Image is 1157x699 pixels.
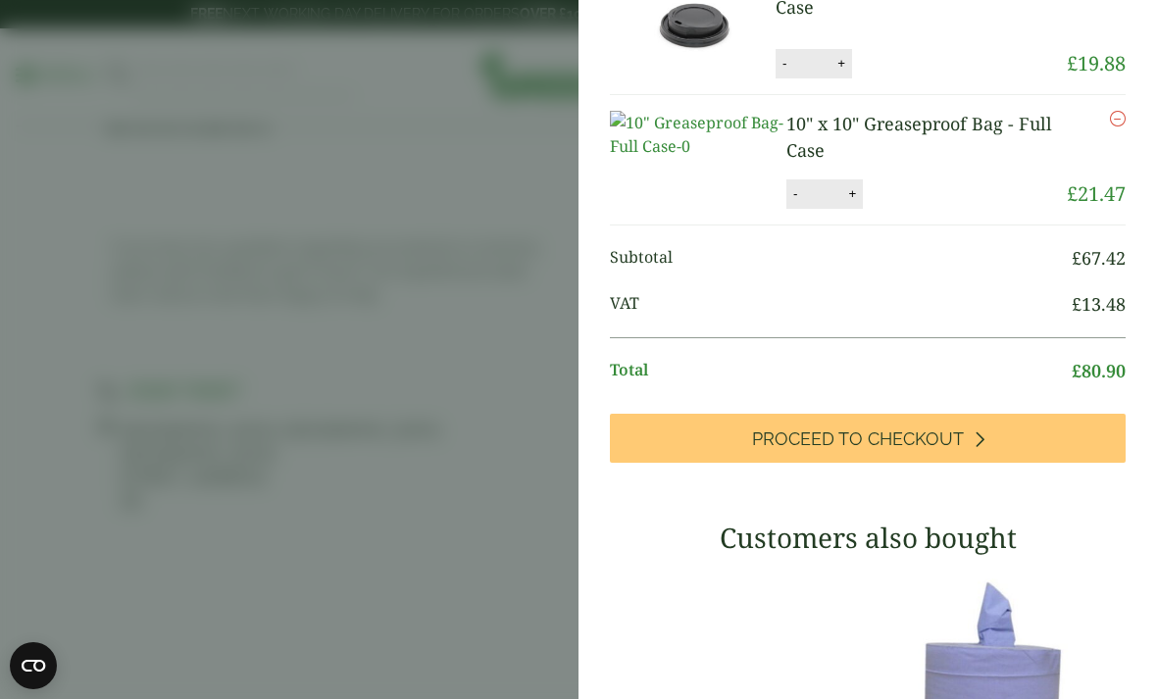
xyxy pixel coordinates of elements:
button: - [777,55,792,72]
a: 10" x 10" Greaseproof Bag - Full Case [786,112,1052,162]
span: £ [1067,180,1078,207]
bdi: 67.42 [1072,246,1126,270]
span: VAT [610,291,1072,318]
button: Open CMP widget [10,642,57,689]
img: 10" Greaseproof Bag-Full Case-0 [610,111,786,158]
span: £ [1072,359,1082,382]
bdi: 21.47 [1067,180,1126,207]
span: £ [1067,50,1078,76]
span: Proceed to Checkout [752,428,964,450]
span: Subtotal [610,245,1072,272]
button: - [787,185,803,202]
span: £ [1072,292,1082,316]
button: + [842,185,862,202]
bdi: 13.48 [1072,292,1126,316]
span: £ [1072,246,1082,270]
a: Proceed to Checkout [610,414,1126,463]
span: Total [610,358,1072,384]
a: Remove this item [1110,111,1126,126]
bdi: 80.90 [1072,359,1126,382]
bdi: 19.88 [1067,50,1126,76]
button: + [831,55,851,72]
h3: Customers also bought [610,522,1126,555]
